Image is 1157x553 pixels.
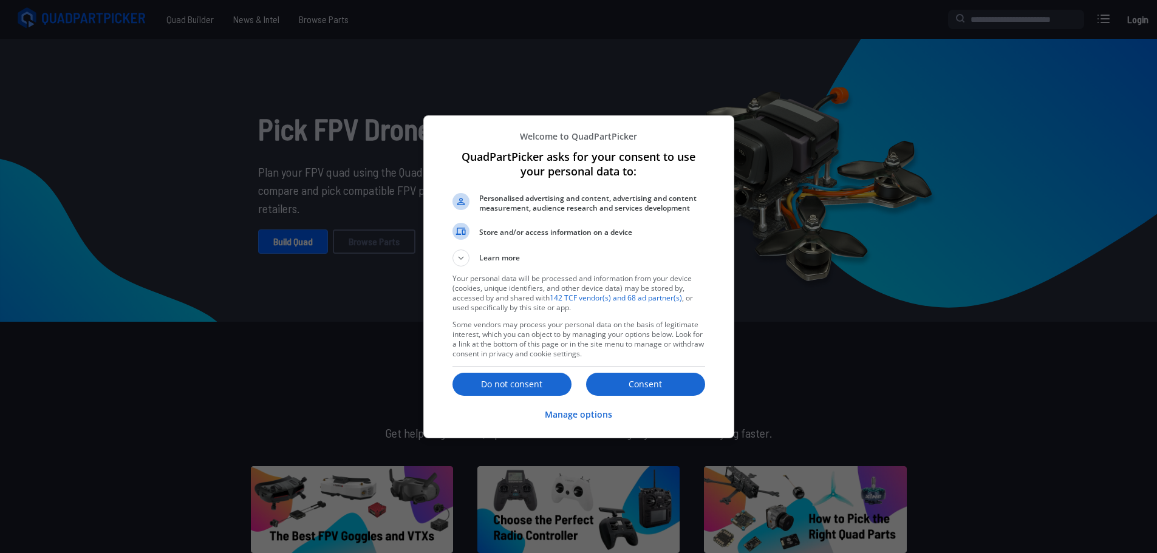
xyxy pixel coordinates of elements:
[586,373,705,396] button: Consent
[452,320,705,359] p: Some vendors may process your personal data on the basis of legitimate interest, which you can ob...
[479,228,705,237] span: Store and/or access information on a device
[452,373,572,396] button: Do not consent
[545,402,612,428] button: Manage options
[479,194,705,213] span: Personalised advertising and content, advertising and content measurement, audience research and ...
[479,253,520,266] span: Learn more
[452,131,705,142] p: Welcome to QuadPartPicker
[586,378,705,390] p: Consent
[545,409,612,421] p: Manage options
[423,115,734,438] div: QuadPartPicker asks for your consent to use your personal data to:
[452,249,705,266] button: Learn more
[452,274,705,313] p: Your personal data will be processed and information from your device (cookies, unique identifier...
[452,378,572,390] p: Do not consent
[452,149,705,178] h1: QuadPartPicker asks for your consent to use your personal data to:
[550,293,682,303] a: 142 TCF vendor(s) and 68 ad partner(s)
